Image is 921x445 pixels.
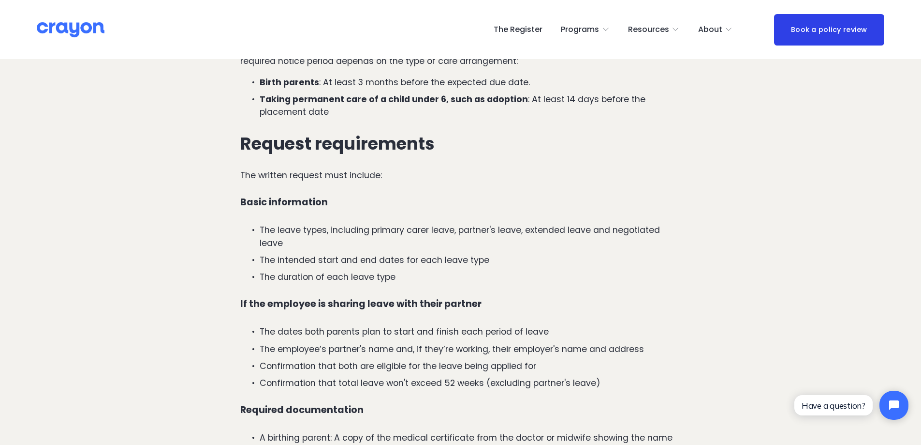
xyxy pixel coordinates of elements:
p: The employee’s partner's name and, if they’re working, their employer's name and address [260,343,681,355]
strong: If the employee is sharing leave with their partner [240,297,482,310]
p: The dates both parents plan to start and finish each period of leave [260,325,681,338]
strong: Taking permanent care of a child under 6, such as adoption [260,93,528,105]
img: Crayon [37,21,104,38]
p: The written request must include: [240,169,681,182]
span: About [698,23,722,37]
span: Resources [628,23,669,37]
a: Book a policy review [774,14,884,46]
iframe: Tidio Chat [786,383,917,428]
span: Programs [561,23,599,37]
a: The Register [494,22,542,37]
a: folder dropdown [698,22,733,37]
p: Confirmation that total leave won't exceed 52 weeks (excluding partner's leave) [260,377,681,389]
p: : At least 3 months before the expected due date. [260,76,681,89]
h4: Required documentation [240,405,681,416]
h3: Request requirements [240,134,681,153]
strong: Birth parents [260,77,319,88]
a: folder dropdown [628,22,680,37]
a: folder dropdown [561,22,610,37]
h4: Basic information [240,197,681,208]
p: Confirmation that both are eligible for the leave being applied for [260,360,681,372]
p: The duration of each leave type [260,271,681,283]
p: The leave types, including primary carer leave, partner's leave, extended leave and negotiated leave [260,224,681,249]
p: The intended start and end dates for each leave type [260,254,681,266]
p: : At least 14 days before the placement date [260,93,681,119]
